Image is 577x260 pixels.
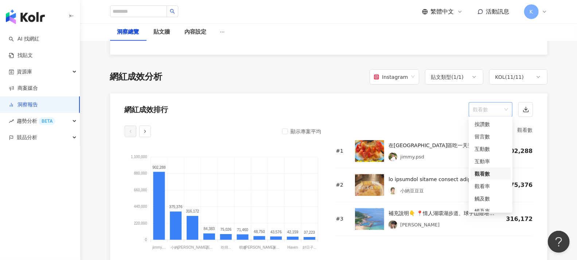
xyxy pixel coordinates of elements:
[302,245,316,249] tspan: 好日子...
[6,9,45,24] img: logo
[389,221,397,229] img: KOL Avatar
[244,245,274,249] tspan: [PERSON_NAME]
[177,245,207,249] tspan: [PERSON_NAME]
[39,118,55,125] div: BETA
[291,127,321,136] div: 顯示專案平均
[336,181,350,189] div: # 2
[9,85,38,92] a: 商案媒合
[475,182,507,190] div: 觀看率
[145,238,147,242] tspan: 0
[110,71,163,83] div: 網紅成效分析
[470,130,511,143] div: 留言數
[486,8,510,15] span: 活動訊息
[152,245,165,249] tspan: jimmy....
[500,147,533,155] div: 902,288
[125,104,168,115] div: 網紅成效排行
[336,148,350,155] div: # 1
[185,28,207,37] div: 內容設定
[355,140,384,162] img: post-image
[475,195,507,203] div: 觸及數
[475,170,507,178] div: 觀看數
[134,205,147,209] tspan: 440,000
[130,155,147,159] tspan: 1,100,000
[171,245,181,249] tspan: 小納...
[374,70,408,84] div: Instagram
[431,8,454,16] span: 繁體中文
[475,120,507,128] div: 按讚數
[475,157,507,165] div: 互動率
[470,118,511,130] div: 按讚數
[470,192,511,205] div: 觸及數
[17,113,55,129] span: 趨勢分析
[9,35,39,43] a: searchAI 找網紅
[214,23,231,41] button: ellipsis
[431,73,464,81] div: 貼文類型 ( 1 / 1 )
[400,153,424,161] div: jimmy.psd
[220,30,225,35] span: ellipsis
[495,73,524,81] div: KOL ( 11 / 11 )
[389,141,494,150] div: 在[GEOGRAPHIC_DATA]區吃一天要花多少錢？ — 苗栗人 你們也吃太好了（羨慕 本集清單： 📍天涯海餃 📍隨心園冰店 📍東京明太子起司烤餅 📍 水上人家 📍天美鮮肉包（苗栗黃昏市場）...
[470,155,511,168] div: 互動率
[355,174,384,196] img: post-image
[389,175,494,184] div: lo ipsumdol sitame consect adipi elitse doeiusmodtem inci utlab etdo magnaal enimadmin ven quisno...
[170,9,175,14] span: search
[17,129,37,146] span: 競品分析
[389,153,397,161] img: KOL Avatar
[500,181,533,189] div: 375,376
[400,187,424,195] div: 小納豆豆豆
[206,245,212,249] tspan: 高...
[530,8,533,16] span: K
[134,172,147,176] tspan: 880,000
[221,245,231,249] tspan: 吃得...
[389,209,494,218] div: 補充說明👇 📍情人湖環湖步道、球子山燈塔、等[GEOGRAPHIC_DATA]（和平島公園） 🍽️[GEOGRAPHIC_DATA]小吃店、大白鯊魚丸 本身就是「[GEOGRAPHIC_DATA...
[134,188,147,192] tspan: 660,000
[389,187,397,195] img: KOL Avatar
[287,245,298,249] tspan: Haven
[273,245,279,249] tspan: 薯...
[336,215,350,223] div: # 3
[355,208,384,230] img: post-image
[17,64,32,80] span: 資源庫
[336,126,533,134] div: 觀看數
[470,180,511,192] div: 觀看率
[475,133,507,141] div: 留言數
[117,28,139,37] div: 洞察總覽
[475,145,507,153] div: 互動數
[134,221,147,225] tspan: 220,000
[470,143,511,155] div: 互動數
[154,28,170,37] div: 貼文牆
[470,168,511,180] div: 觀看數
[473,103,508,116] span: 觀看數
[400,221,440,229] div: [PERSON_NAME]
[500,215,533,223] div: 316,172
[548,231,570,253] iframe: Help Scout Beacon - Open
[475,207,507,215] div: 觸及率
[9,52,33,59] a: 找貼文
[239,245,246,249] tspan: 唄姬
[470,205,511,217] div: 觸及率
[9,119,14,124] span: rise
[9,101,38,108] a: 洞察報告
